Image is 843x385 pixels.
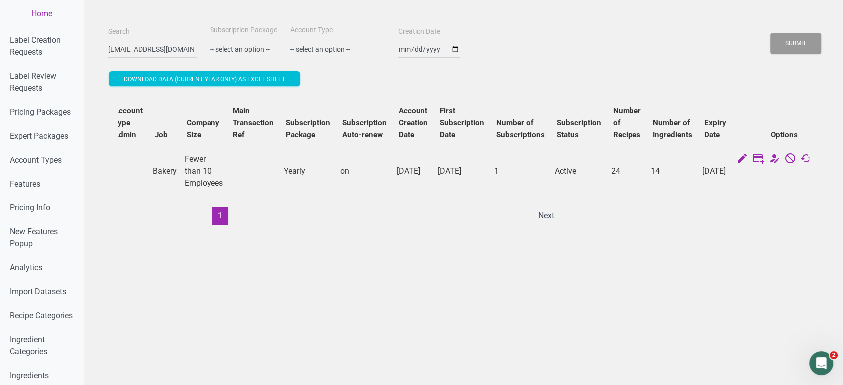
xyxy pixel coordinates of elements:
td: [DATE] [434,147,490,195]
td: [DATE] [698,147,732,195]
td: Yearly [280,147,336,195]
b: Number of Subscriptions [496,118,545,139]
td: Fewer than 10 Employees [181,147,227,195]
td: [DATE] [393,147,434,195]
b: Main Transaction Ref [233,106,274,139]
b: First Subscription Date [440,106,484,139]
b: Job [155,130,168,139]
td: 14 [647,147,698,195]
td: 24 [607,147,647,195]
span: 2 [830,351,838,359]
b: Number of Recipes [613,106,641,139]
button: 1 [212,207,228,225]
label: Search [108,27,130,37]
a: Cancel Subscription [784,153,796,166]
div: Users [108,89,819,235]
b: Account Type Admin [114,106,143,139]
button: Download data (current year only) as excel sheet [109,71,300,86]
a: Change Account Type [768,153,780,166]
b: Expiry Date [704,118,726,139]
a: Change Auto Renewal [800,153,812,166]
b: Subscription Package [286,118,330,139]
a: Edit Subscription [752,153,764,166]
td: on [336,147,393,195]
label: Subscription Package [210,25,277,35]
b: Subscription Status [557,118,601,139]
iframe: Intercom live chat [809,351,833,375]
td: Active [551,147,607,195]
label: Account Type [290,25,333,35]
b: Account Creation Date [399,106,428,139]
span: Download data (current year only) as excel sheet [124,76,285,83]
a: Edit [736,153,748,166]
b: Options [771,130,798,139]
td: 1 [490,147,551,195]
label: Creation Date [398,27,440,37]
b: Number of Ingredients [653,118,692,139]
button: Submit [770,33,821,54]
b: Subscription Auto-renew [342,118,387,139]
td: Bakery [149,147,181,195]
b: Company Size [187,118,219,139]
